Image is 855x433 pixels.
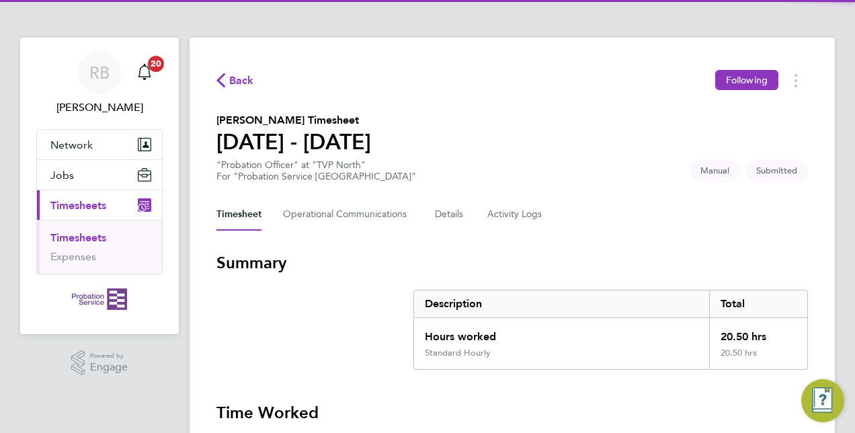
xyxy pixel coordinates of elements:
[216,402,808,424] h3: Time Worked
[690,159,740,182] span: This timesheet was manually created.
[784,70,808,91] button: Timesheets Menu
[414,318,709,348] div: Hours worked
[715,70,778,90] button: Following
[709,348,807,369] div: 20.50 hrs
[216,112,371,128] h2: [PERSON_NAME] Timesheet
[425,348,491,358] div: Standard Hourly
[50,169,74,182] span: Jobs
[71,350,128,376] a: Powered byEngage
[709,290,807,317] div: Total
[36,100,163,116] span: Rebecca Barder
[36,51,163,116] a: RB[PERSON_NAME]
[216,171,416,182] div: For "Probation Service [GEOGRAPHIC_DATA]"
[216,128,371,155] h1: [DATE] - [DATE]
[50,139,93,151] span: Network
[709,318,807,348] div: 20.50 hrs
[37,220,162,274] div: Timesheets
[229,73,254,89] span: Back
[216,198,261,231] button: Timesheet
[90,350,128,362] span: Powered by
[37,160,162,190] button: Jobs
[413,290,808,370] div: Summary
[745,159,808,182] span: This timesheet is Submitted.
[414,290,709,317] div: Description
[216,159,416,182] div: "Probation Officer" at "TVP North"
[216,252,808,274] h3: Summary
[37,130,162,159] button: Network
[72,288,126,310] img: probationservice-logo-retina.png
[487,198,544,231] button: Activity Logs
[283,198,413,231] button: Operational Communications
[50,199,106,212] span: Timesheets
[131,51,158,94] a: 20
[801,379,844,422] button: Engage Resource Center
[216,72,254,89] button: Back
[89,64,110,81] span: RB
[435,198,466,231] button: Details
[148,56,164,72] span: 20
[726,74,768,86] span: Following
[50,250,96,263] a: Expenses
[20,38,179,334] nav: Main navigation
[50,231,106,244] a: Timesheets
[36,288,163,310] a: Go to home page
[37,190,162,220] button: Timesheets
[90,362,128,373] span: Engage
